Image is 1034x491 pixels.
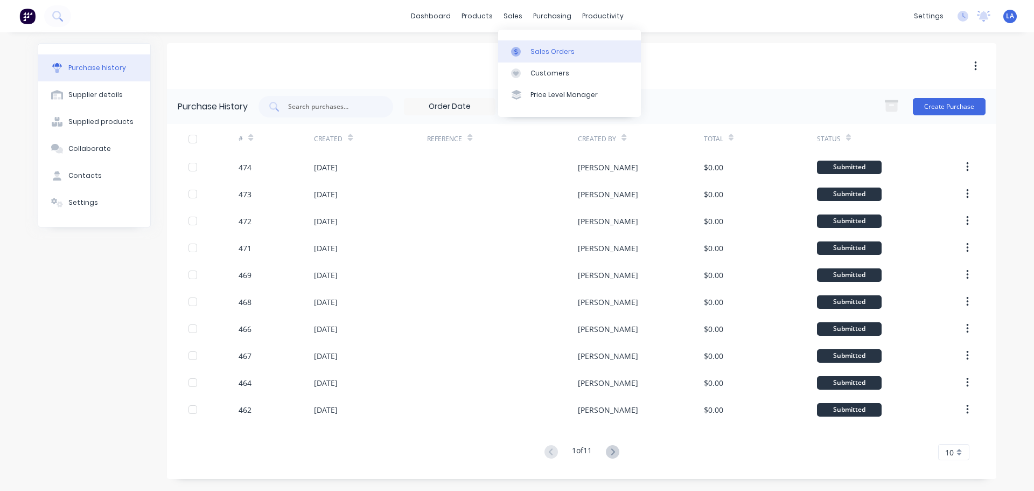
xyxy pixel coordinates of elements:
[68,198,98,208] div: Settings
[572,445,592,460] div: 1 of 11
[704,216,723,227] div: $0.00
[817,161,882,174] div: Submitted
[314,216,338,227] div: [DATE]
[239,243,251,254] div: 471
[314,134,343,144] div: Created
[314,350,338,362] div: [DATE]
[530,68,569,78] div: Customers
[314,323,338,335] div: [DATE]
[704,189,723,200] div: $0.00
[945,447,954,458] span: 10
[704,134,723,144] div: Total
[287,101,376,112] input: Search purchases...
[38,162,150,189] button: Contacts
[578,350,638,362] div: [PERSON_NAME]
[530,47,575,57] div: Sales Orders
[239,323,251,335] div: 466
[498,63,641,84] a: Customers
[909,8,949,24] div: settings
[578,134,616,144] div: Created By
[817,376,882,390] div: Submitted
[577,8,629,24] div: productivity
[817,403,882,417] div: Submitted
[406,8,456,24] a: dashboard
[578,404,638,416] div: [PERSON_NAME]
[817,134,841,144] div: Status
[578,296,638,308] div: [PERSON_NAME]
[38,189,150,216] button: Settings
[578,323,638,335] div: [PERSON_NAME]
[704,162,723,173] div: $0.00
[314,377,338,389] div: [DATE]
[578,243,638,254] div: [PERSON_NAME]
[68,117,134,127] div: Supplied products
[178,100,248,113] div: Purchase History
[239,216,251,227] div: 472
[456,8,498,24] div: products
[578,162,638,173] div: [PERSON_NAME]
[817,268,882,282] div: Submitted
[239,134,243,144] div: #
[817,241,882,255] div: Submitted
[578,216,638,227] div: [PERSON_NAME]
[427,134,462,144] div: Reference
[239,404,251,416] div: 462
[498,84,641,106] a: Price Level Manager
[704,404,723,416] div: $0.00
[817,322,882,336] div: Submitted
[528,8,577,24] div: purchasing
[239,377,251,389] div: 464
[498,40,641,62] a: Sales Orders
[817,349,882,363] div: Submitted
[817,295,882,309] div: Submitted
[704,350,723,362] div: $0.00
[38,108,150,135] button: Supplied products
[704,323,723,335] div: $0.00
[38,135,150,162] button: Collaborate
[314,189,338,200] div: [DATE]
[530,90,598,100] div: Price Level Manager
[314,243,338,254] div: [DATE]
[68,144,111,154] div: Collaborate
[1006,11,1014,21] span: LA
[239,269,251,281] div: 469
[68,63,126,73] div: Purchase history
[578,377,638,389] div: [PERSON_NAME]
[38,81,150,108] button: Supplier details
[239,296,251,308] div: 468
[704,377,723,389] div: $0.00
[578,269,638,281] div: [PERSON_NAME]
[314,269,338,281] div: [DATE]
[239,350,251,362] div: 467
[68,90,123,100] div: Supplier details
[817,188,882,201] div: Submitted
[239,162,251,173] div: 474
[38,54,150,81] button: Purchase history
[239,189,251,200] div: 473
[817,215,882,228] div: Submitted
[19,8,36,24] img: Factory
[314,296,338,308] div: [DATE]
[404,99,495,115] input: Order Date
[578,189,638,200] div: [PERSON_NAME]
[498,8,528,24] div: sales
[704,269,723,281] div: $0.00
[704,296,723,308] div: $0.00
[68,171,102,181] div: Contacts
[913,98,986,115] button: Create Purchase
[314,404,338,416] div: [DATE]
[704,243,723,254] div: $0.00
[314,162,338,173] div: [DATE]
